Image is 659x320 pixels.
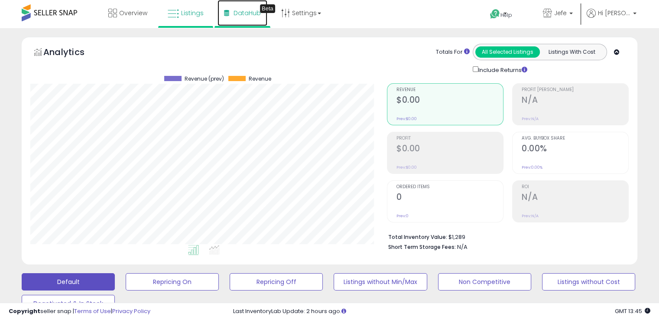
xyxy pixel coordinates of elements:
[181,9,204,17] span: Listings
[542,273,635,291] button: Listings without Cost
[112,307,150,315] a: Privacy Policy
[119,9,147,17] span: Overview
[334,273,427,291] button: Listings without Min/Max
[522,185,628,189] span: ROI
[615,307,650,315] span: 2025-10-12 13:45 GMT
[457,243,467,251] span: N/A
[396,192,503,204] h2: 0
[396,185,503,189] span: Ordered Items
[388,233,447,241] b: Total Inventory Value:
[522,116,539,121] small: Prev: N/A
[438,273,531,291] button: Non Competitive
[22,295,115,312] button: Deactivated & In Stock
[185,76,224,82] span: Revenue (prev)
[522,213,539,219] small: Prev: N/A
[539,46,604,58] button: Listings With Cost
[233,307,650,316] div: Last InventoryLab Update: 2 hours ago.
[475,46,540,58] button: All Selected Listings
[22,273,115,291] button: Default
[598,9,630,17] span: Hi [PERSON_NAME]
[260,4,275,13] div: Tooltip anchor
[249,76,271,82] span: Revenue
[522,192,628,204] h2: N/A
[396,136,503,141] span: Profit
[9,307,40,315] strong: Copyright
[522,88,628,92] span: Profit [PERSON_NAME]
[396,213,409,219] small: Prev: 0
[490,9,500,20] i: Get Help
[74,307,111,315] a: Terms of Use
[43,46,101,60] h5: Analytics
[500,11,512,19] span: Help
[483,2,529,28] a: Help
[396,165,417,170] small: Prev: $0.00
[396,95,503,107] h2: $0.00
[436,48,470,56] div: Totals For
[230,273,323,291] button: Repricing Off
[466,65,538,75] div: Include Returns
[522,165,542,170] small: Prev: 0.00%
[388,231,622,242] li: $1,289
[396,144,503,155] h2: $0.00
[522,95,628,107] h2: N/A
[388,243,456,251] b: Short Term Storage Fees:
[126,273,219,291] button: Repricing On
[396,116,417,121] small: Prev: $0.00
[234,9,261,17] span: DataHub
[522,136,628,141] span: Avg. Buybox Share
[587,9,636,28] a: Hi [PERSON_NAME]
[554,9,567,17] span: Jefe
[9,307,150,316] div: seller snap | |
[522,144,628,155] h2: 0.00%
[396,88,503,92] span: Revenue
